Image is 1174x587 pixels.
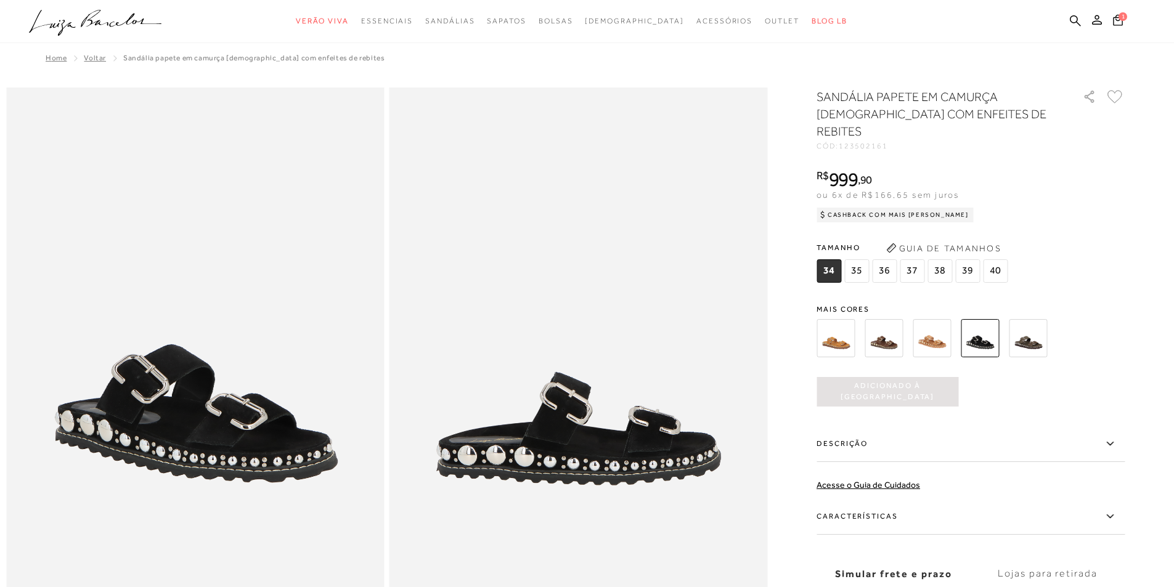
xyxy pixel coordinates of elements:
[900,259,924,283] span: 37
[817,142,1063,150] div: CÓD:
[1119,10,1129,21] span: 1
[961,319,999,357] img: SANDÁLIA PAPETE EM CAMURÇA PRETA COM ENFEITES DE REBITES
[983,259,1008,283] span: 40
[955,259,980,283] span: 39
[812,10,847,33] a: BLOG LB
[865,319,903,357] img: SANDÁLIA PAPETE EM CAMURÇA CAFÉ COM ENFEITES DE REBITES
[696,17,752,25] span: Acessórios
[817,259,841,283] span: 34
[817,377,958,407] button: Adicionado à [GEOGRAPHIC_DATA]
[817,426,1125,462] label: Descrição
[487,10,526,33] a: noSubCategoriesText
[425,10,475,33] a: noSubCategoriesText
[817,499,1125,535] label: Características
[858,174,872,185] i: ,
[361,17,413,25] span: Essenciais
[872,259,897,283] span: 36
[487,17,526,25] span: Sapatos
[817,208,974,222] div: Cashback com Mais [PERSON_NAME]
[765,10,799,33] a: noSubCategoriesText
[817,306,1125,313] span: Mais cores
[1009,319,1047,357] img: SANDÁLIA PAPETE EM CAMURÇA VERDE TOMILHO COM ENFEITES DE REBITES
[812,17,847,25] span: BLOG LB
[882,238,1005,258] button: Guia de Tamanhos
[927,259,952,283] span: 38
[296,17,349,25] span: Verão Viva
[296,10,349,33] a: noSubCategoriesText
[817,480,920,490] a: Acesse o Guia de Cuidados
[46,54,67,62] a: Home
[844,259,869,283] span: 35
[361,10,413,33] a: noSubCategoriesText
[765,17,799,25] span: Outlet
[1107,12,1128,31] button: 1
[696,10,752,33] a: noSubCategoriesText
[817,381,958,402] span: Adicionado à [GEOGRAPHIC_DATA]
[84,54,106,62] a: Voltar
[913,319,951,357] img: SANDÁLIA PAPETE EM CAMURÇA CARAMELO COM ENFEITES DE REBITES
[585,10,684,33] a: noSubCategoriesText
[817,238,1011,257] span: Tamanho
[539,10,573,33] a: noSubCategoriesText
[425,17,475,25] span: Sandálias
[585,17,684,25] span: [DEMOGRAPHIC_DATA]
[123,54,385,62] span: SANDÁLIA PAPETE EM CAMURÇA [DEMOGRAPHIC_DATA] COM ENFEITES DE REBITES
[817,319,855,357] img: SANDÁLIA PAPETE EM CAMURÇA AMARELO AÇAFRÃO COM ENFEITES DE REBITES
[817,170,829,181] i: R$
[839,142,888,150] span: 123502161
[817,190,959,200] span: ou 6x de R$166,65 sem juros
[860,173,872,186] span: 90
[829,168,858,190] span: 999
[539,17,573,25] span: Bolsas
[817,88,1048,140] h1: SANDÁLIA PAPETE EM CAMURÇA [DEMOGRAPHIC_DATA] COM ENFEITES DE REBITES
